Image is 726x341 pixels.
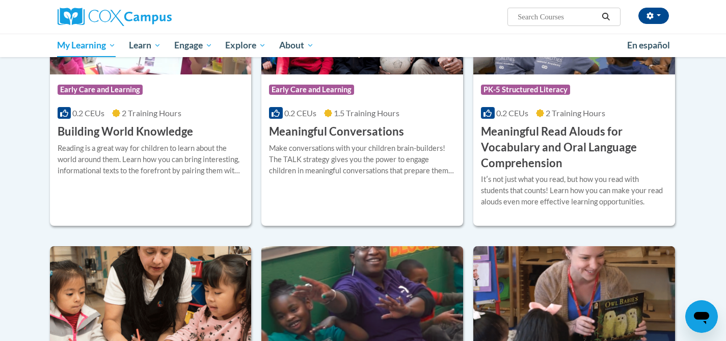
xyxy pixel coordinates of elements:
span: 0.2 CEUs [284,108,316,118]
span: My Learning [57,39,116,51]
span: Learn [129,39,161,51]
span: Explore [225,39,266,51]
button: Account Settings [638,8,669,24]
h3: Meaningful Conversations [269,124,404,140]
span: 1.5 Training Hours [334,108,399,118]
a: Engage [168,34,219,57]
span: En español [627,40,670,50]
span: Engage [174,39,212,51]
input: Search Courses [517,11,598,23]
a: Explore [219,34,273,57]
button: Search [598,11,613,23]
a: My Learning [51,34,123,57]
div: Itʹs not just what you read, but how you read with students that counts! Learn how you can make y... [481,174,667,207]
iframe: Button to launch messaging window [685,300,718,333]
span: About [279,39,314,51]
a: En español [621,35,677,56]
span: 0.2 CEUs [496,108,528,118]
div: Reading is a great way for children to learn about the world around them. Learn how you can bring... [58,143,244,176]
span: 2 Training Hours [546,108,605,118]
img: Cox Campus [58,8,172,26]
span: 0.2 CEUs [72,108,104,118]
span: 2 Training Hours [122,108,181,118]
h3: Building World Knowledge [58,124,193,140]
a: Cox Campus [58,8,251,26]
span: PK-5 Structured Literacy [481,85,570,95]
div: Main menu [42,34,684,57]
h3: Meaningful Read Alouds for Vocabulary and Oral Language Comprehension [481,124,667,171]
span: Early Care and Learning [58,85,143,95]
a: About [273,34,320,57]
span: Early Care and Learning [269,85,354,95]
div: Make conversations with your children brain-builders! The TALK strategy gives you the power to en... [269,143,455,176]
a: Learn [122,34,168,57]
